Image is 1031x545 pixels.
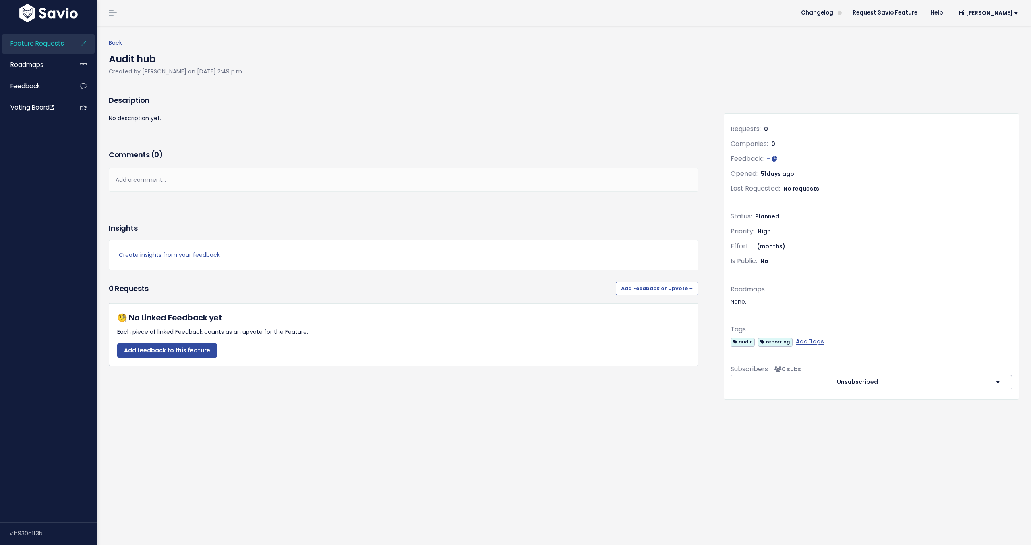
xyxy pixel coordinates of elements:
[924,7,949,19] a: Help
[801,10,833,16] span: Changelog
[10,60,43,69] span: Roadmaps
[959,10,1018,16] span: Hi [PERSON_NAME]
[731,139,768,148] span: Companies:
[758,338,793,346] span: reporting
[109,48,243,67] h4: Audit hub
[109,39,122,47] a: Back
[10,523,97,544] div: v.b930c1f3b
[2,98,67,117] a: Voting Board
[731,375,984,389] button: Unsubscribed
[846,7,924,19] a: Request Savio Feature
[117,312,690,324] h5: 🧐 No Linked Feedback yet
[771,140,775,148] span: 0
[731,256,757,266] span: Is Public:
[764,125,768,133] span: 0
[117,327,690,337] p: Each piece of linked Feedback counts as an upvote for the Feature.
[2,56,67,74] a: Roadmaps
[731,212,752,221] span: Status:
[117,343,217,358] a: Add feedback to this feature
[758,337,793,347] a: reporting
[731,297,1012,307] div: None.
[109,95,698,106] h3: Description
[760,257,768,265] span: No
[796,337,824,347] a: Add Tags
[109,113,698,123] p: No description yet.
[731,124,761,133] span: Requests:
[731,338,755,346] span: audit
[731,364,768,374] span: Subscribers
[731,154,764,163] span: Feedback:
[761,170,794,178] span: 51
[17,4,80,22] img: logo-white.9d6f32f41409.svg
[616,282,698,295] button: Add Feedback or Upvote
[755,212,779,220] span: Planned
[731,241,750,251] span: Effort:
[731,284,1012,295] div: Roadmaps
[10,103,54,112] span: Voting Board
[109,67,243,75] span: Created by [PERSON_NAME] on [DATE] 2:49 p.m.
[766,170,794,178] span: days ago
[767,155,777,163] a: -
[109,168,698,192] div: Add a comment...
[731,169,758,178] span: Opened:
[109,223,137,234] h3: Insights
[10,82,40,90] span: Feedback
[2,34,67,53] a: Feature Requests
[109,149,698,160] h3: Comments ( )
[731,337,755,347] a: audit
[949,7,1025,19] a: Hi [PERSON_NAME]
[10,39,64,48] span: Feature Requests
[767,155,770,163] span: -
[783,185,819,193] span: No requests
[119,250,688,260] a: Create insights from your feedback
[154,150,159,160] span: 0
[731,184,780,193] span: Last Requested:
[753,242,785,250] span: L (months)
[758,227,771,235] span: High
[771,365,801,373] span: <p><strong>Subscribers</strong><br><br> No subscribers yet<br> </p>
[109,283,613,294] h3: 0 Requests
[731,227,754,236] span: Priority:
[2,77,67,96] a: Feedback
[731,324,1012,335] div: Tags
